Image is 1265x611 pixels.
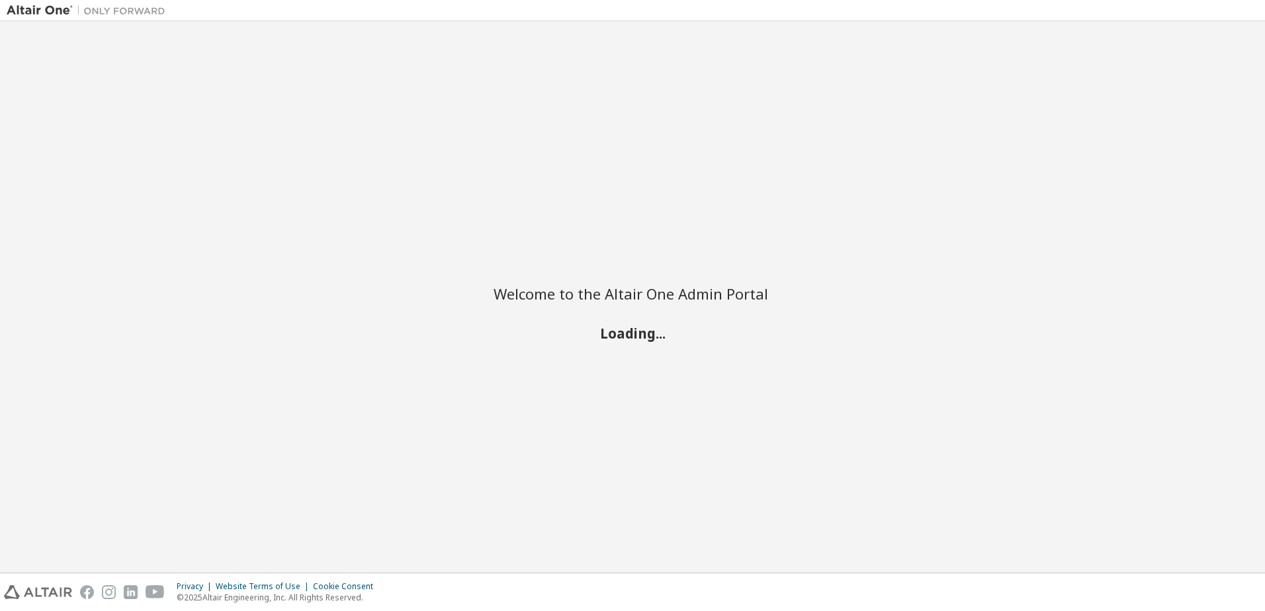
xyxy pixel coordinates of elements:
[177,581,216,592] div: Privacy
[80,585,94,599] img: facebook.svg
[4,585,72,599] img: altair_logo.svg
[216,581,313,592] div: Website Terms of Use
[313,581,381,592] div: Cookie Consent
[494,284,771,303] h2: Welcome to the Altair One Admin Portal
[177,592,381,603] p: © 2025 Altair Engineering, Inc. All Rights Reserved.
[494,325,771,342] h2: Loading...
[124,585,138,599] img: linkedin.svg
[146,585,165,599] img: youtube.svg
[7,4,172,17] img: Altair One
[102,585,116,599] img: instagram.svg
